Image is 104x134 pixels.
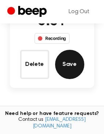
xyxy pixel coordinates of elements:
a: Beep [7,5,49,19]
a: Log Out [61,3,97,21]
button: Delete Audio Record [20,50,49,79]
button: Save Audio Record [55,50,84,79]
a: [EMAIL_ADDRESS][DOMAIN_NAME] [33,117,86,129]
div: Recording [34,33,70,44]
span: Contact us [4,117,100,130]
